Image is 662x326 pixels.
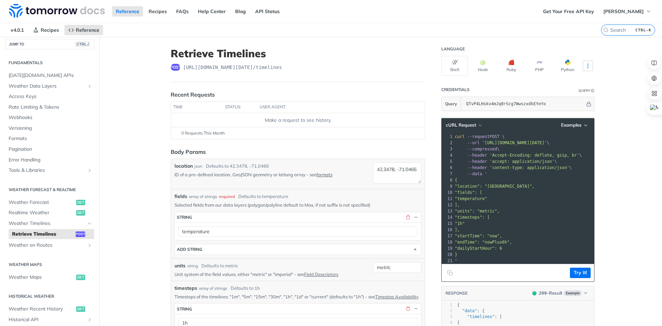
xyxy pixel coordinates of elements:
[455,134,505,139] span: POST \
[442,245,453,251] div: 19
[194,6,230,17] a: Help Center
[482,140,547,145] span: '[URL][DOMAIN_NAME][DATE]'
[405,306,411,312] button: Delete
[112,6,143,17] a: Reference
[5,134,94,144] a: Formats
[455,252,457,257] span: }
[441,46,465,52] div: Language
[490,153,579,158] span: 'Accept-Encoding: deflate, gzip, br'
[442,171,453,177] div: 7
[145,6,171,17] a: Recipes
[585,63,591,69] svg: More ellipsis
[5,112,94,123] a: Webhooks
[87,243,92,248] button: Show subpages for Weather on Routes
[174,271,370,277] p: Unit system of the field values, either "metric" or "imperial" - see
[455,215,490,220] span: "timesteps": [
[467,153,487,158] span: --header
[304,271,338,277] a: Field Descriptors
[570,268,591,278] button: Try It!
[591,89,594,92] i: Information
[87,317,92,323] button: Show subpages for Historical API
[467,147,497,151] span: --compressed
[9,274,74,281] span: Weather Maps
[442,152,453,158] div: 4
[5,39,94,49] button: JUMP TOCTRL-/
[441,87,470,92] div: Credentials
[41,27,59,33] span: Recipes
[490,165,569,170] span: 'content-type: application/json'
[457,308,485,313] span: : {
[177,247,202,252] div: ADD string
[405,214,411,220] button: Delete
[7,25,28,35] span: v4.0.1
[603,27,609,33] svg: Search
[87,83,92,89] button: Show subpages for Weather Data Layers
[455,190,482,195] span: "fields": [
[76,210,85,216] span: get
[177,215,192,220] div: string
[455,234,502,238] span: "startTime": "now",
[175,244,421,255] button: ADD string
[490,159,554,164] span: 'accept: application/json'
[529,290,591,297] button: 200200-ResultExample
[171,148,206,156] div: Body Params
[87,221,92,226] button: Hide subpages for Weather Timelines
[5,155,94,165] a: Error Handling
[9,157,92,164] span: Error Handling
[442,302,452,308] div: 1
[5,144,94,155] a: Pagination
[579,88,590,93] div: Query
[5,102,94,112] a: Rate Limiting & Tokens
[9,83,85,90] span: Weather Data Layers
[455,196,487,201] span: "temperature"
[442,233,453,239] div: 17
[317,172,332,177] a: formats
[177,306,192,312] div: string
[9,242,85,249] span: Weather on Routes
[171,47,425,60] h1: Retrieve Timelines
[442,189,453,196] div: 10
[172,6,192,17] a: FAQs
[442,314,452,320] div: 3
[5,165,94,176] a: Tools & LibrariesShow subpages for Tools & Libraries
[238,193,288,200] div: Defaults to temperature
[29,25,63,35] a: Recipes
[442,202,453,208] div: 12
[171,90,215,99] div: Recent Requests
[455,184,534,189] span: "location": "[GEOGRAPHIC_DATA]",
[5,240,94,250] a: Weather on RoutesShow subpages for Weather on Routes
[76,306,85,312] span: get
[9,104,92,111] span: Rate Limiting & Tokens
[64,25,103,35] a: Reference
[183,64,282,71] span: https://api.tomorrow.io/v4/timelines
[583,61,593,71] button: More Languages
[455,134,465,139] span: curl
[442,251,453,258] div: 20
[9,114,92,121] span: Webhooks
[539,290,547,296] span: 200
[181,130,225,136] span: 0 Requests This Month
[231,6,250,17] a: Blog
[462,308,477,313] span: "data"
[5,187,94,193] h2: Weather Forecast & realtime
[441,56,468,76] button: Shell
[201,263,238,269] div: Defaults to metric
[5,293,94,299] h2: Historical Weather
[603,8,644,14] span: [PERSON_NAME]
[455,258,457,263] span: '
[467,134,490,139] span: --request
[442,165,453,171] div: 6
[455,221,465,226] span: "1h"
[455,178,457,182] span: {
[413,214,419,220] button: Hide
[174,285,197,292] span: timesteps
[9,199,74,206] span: Weather Forecast
[174,117,422,124] div: Make a request to see history.
[9,306,74,313] span: Weather Recent History
[467,159,487,164] span: --header
[76,231,85,237] span: post
[470,56,496,76] button: Node
[175,304,421,314] button: string
[5,81,94,91] a: Weather Data LayersShow subpages for Weather Data Layers
[174,202,421,208] p: Selected fields from our data layers (polygon/polyline default to Max, if not suffix is not speci...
